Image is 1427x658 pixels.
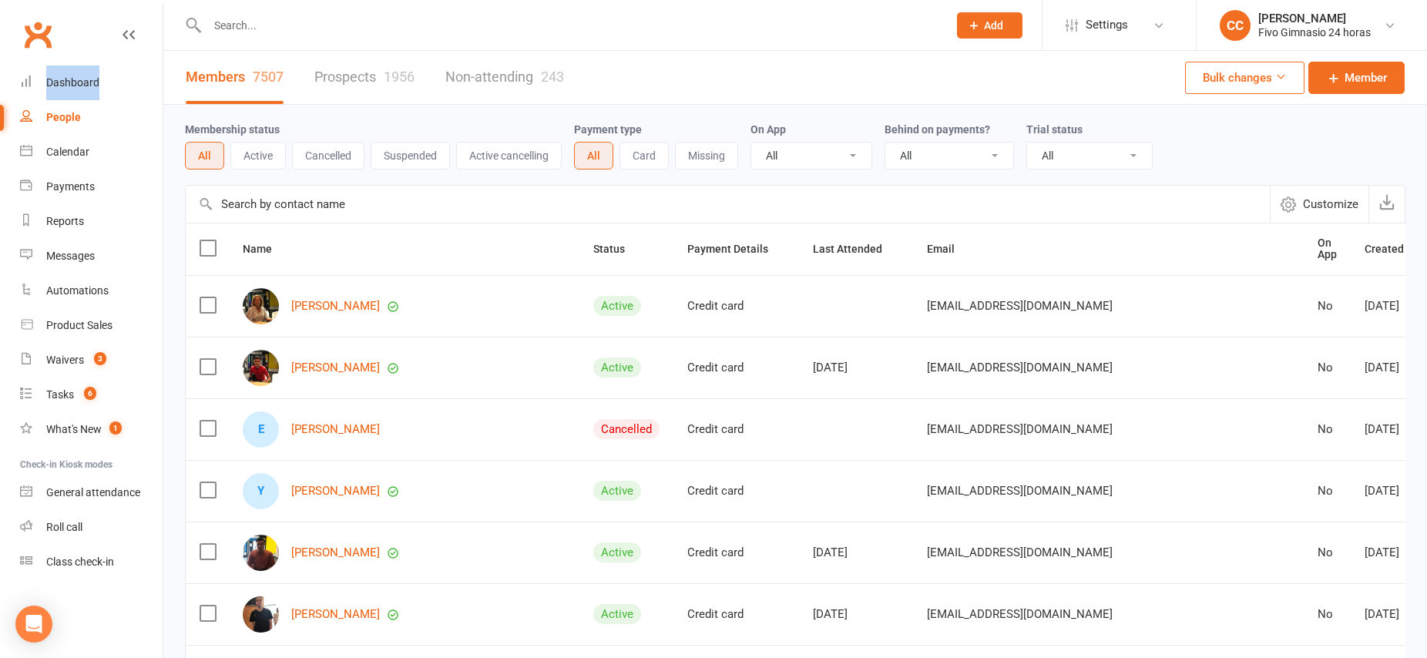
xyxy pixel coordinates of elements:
[1365,608,1421,621] div: [DATE]
[20,308,163,343] a: Product Sales
[593,296,641,316] div: Active
[20,274,163,308] a: Automations
[1304,223,1351,275] th: On App
[203,15,937,36] input: Search...
[927,243,972,255] span: Email
[15,606,52,643] div: Open Intercom Messenger
[1318,546,1337,559] div: No
[230,142,286,170] button: Active
[20,378,163,412] a: Tasks 6
[46,521,82,533] div: Roll call
[20,170,163,204] a: Payments
[541,69,564,85] div: 243
[813,361,899,374] div: [DATE]
[243,411,279,448] div: Eliana
[1185,62,1304,94] button: Bulk changes
[1308,62,1405,94] a: Member
[927,538,1113,567] span: [EMAIL_ADDRESS][DOMAIN_NAME]
[186,186,1270,223] input: Search by contact name
[46,250,95,262] div: Messages
[243,288,279,324] img: Margarita
[750,123,786,136] label: On App
[20,204,163,239] a: Reports
[253,69,284,85] div: 7507
[243,350,279,386] img: Agustin
[927,599,1113,629] span: [EMAIL_ADDRESS][DOMAIN_NAME]
[46,180,95,193] div: Payments
[1365,300,1421,313] div: [DATE]
[186,51,284,104] a: Members7507
[185,142,224,170] button: All
[1258,25,1371,39] div: Fivo Gimnasio 24 horas
[243,596,279,633] img: Francisco Jose
[1303,195,1358,213] span: Customize
[593,358,641,378] div: Active
[885,123,990,136] label: Behind on payments?
[687,300,785,313] div: Credit card
[927,353,1113,382] span: [EMAIL_ADDRESS][DOMAIN_NAME]
[46,215,84,227] div: Reports
[1318,608,1337,621] div: No
[20,100,163,135] a: People
[1220,10,1251,41] div: CC
[813,546,899,559] div: [DATE]
[46,111,81,123] div: People
[291,485,380,498] a: [PERSON_NAME]
[1270,186,1368,223] button: Customize
[291,423,380,436] a: [PERSON_NAME]
[1086,8,1128,42] span: Settings
[1026,123,1083,136] label: Trial status
[593,243,642,255] span: Status
[46,319,112,331] div: Product Sales
[675,142,738,170] button: Missing
[593,604,641,624] div: Active
[20,65,163,100] a: Dashboard
[687,423,785,436] div: Credit card
[1318,485,1337,498] div: No
[1365,485,1421,498] div: [DATE]
[384,69,415,85] div: 1956
[593,240,642,258] button: Status
[574,142,613,170] button: All
[243,535,279,571] img: Fernando
[20,135,163,170] a: Calendar
[291,608,380,621] a: [PERSON_NAME]
[1318,423,1337,436] div: No
[20,475,163,510] a: General attendance kiosk mode
[1365,361,1421,374] div: [DATE]
[243,473,279,509] div: Yaneyre
[20,343,163,378] a: Waivers 3
[456,142,562,170] button: Active cancelling
[927,240,972,258] button: Email
[687,361,785,374] div: Credit card
[371,142,450,170] button: Suspended
[185,123,280,136] label: Membership status
[927,476,1113,505] span: [EMAIL_ADDRESS][DOMAIN_NAME]
[927,415,1113,444] span: [EMAIL_ADDRESS][DOMAIN_NAME]
[1345,69,1387,87] span: Member
[46,284,109,297] div: Automations
[1365,240,1421,258] button: Created
[1318,361,1337,374] div: No
[46,556,114,568] div: Class check-in
[243,240,289,258] button: Name
[1318,300,1337,313] div: No
[109,421,122,435] span: 1
[593,481,641,501] div: Active
[46,76,99,89] div: Dashboard
[813,243,899,255] span: Last Attended
[20,412,163,447] a: What's New1
[20,510,163,545] a: Roll call
[687,243,785,255] span: Payment Details
[619,142,669,170] button: Card
[984,19,1003,32] span: Add
[593,419,660,439] div: Cancelled
[813,240,899,258] button: Last Attended
[1258,12,1371,25] div: [PERSON_NAME]
[243,243,289,255] span: Name
[1365,423,1421,436] div: [DATE]
[957,12,1022,39] button: Add
[445,51,564,104] a: Non-attending243
[46,354,84,366] div: Waivers
[20,239,163,274] a: Messages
